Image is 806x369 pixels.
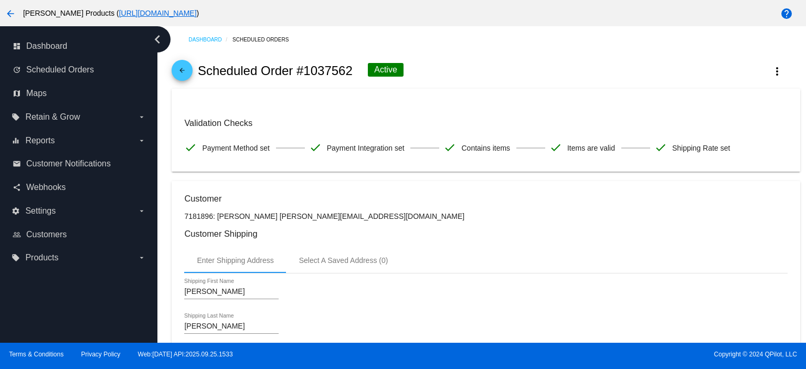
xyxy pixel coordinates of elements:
input: Shipping First Name [184,288,279,296]
div: Active [368,63,404,77]
i: settings [12,207,20,215]
span: Retain & Grow [25,112,80,122]
i: map [13,89,21,98]
a: Terms & Conditions [9,351,63,358]
span: Products [25,253,58,262]
a: dashboard Dashboard [13,38,146,55]
span: Maps [26,89,47,98]
i: email [13,160,21,168]
h2: Scheduled Order #1037562 [198,64,353,78]
a: email Customer Notifications [13,155,146,172]
a: [URL][DOMAIN_NAME] [119,9,197,17]
span: Scheduled Orders [26,65,94,75]
a: Web:[DATE] API:2025.09.25.1533 [138,351,233,358]
span: [PERSON_NAME] Products ( ) [23,9,199,17]
a: Privacy Policy [81,351,121,358]
span: Payment Integration set [327,137,405,159]
span: Payment Method set [202,137,269,159]
mat-icon: check [549,141,562,154]
a: map Maps [13,85,146,102]
mat-icon: help [780,7,793,20]
div: Select A Saved Address (0) [299,256,388,265]
span: Contains items [461,137,510,159]
span: Customers [26,230,67,239]
i: local_offer [12,254,20,262]
i: share [13,183,21,192]
span: Settings [25,206,56,216]
mat-icon: check [654,141,667,154]
i: dashboard [13,42,21,50]
a: people_outline Customers [13,226,146,243]
h3: Customer Shipping [184,229,787,239]
h3: Customer [184,194,787,204]
span: Dashboard [26,41,67,51]
mat-icon: check [184,141,197,154]
span: Shipping Rate set [672,137,730,159]
mat-icon: arrow_back [176,67,188,79]
i: arrow_drop_down [137,136,146,145]
mat-icon: check [443,141,456,154]
i: arrow_drop_down [137,254,146,262]
span: Customer Notifications [26,159,111,168]
input: Shipping Last Name [184,322,279,331]
i: chevron_left [149,31,166,48]
a: Scheduled Orders [232,31,298,48]
i: arrow_drop_down [137,207,146,215]
i: equalizer [12,136,20,145]
span: Webhooks [26,183,66,192]
h3: Validation Checks [184,118,787,128]
a: Dashboard [188,31,232,48]
i: local_offer [12,113,20,121]
i: people_outline [13,230,21,239]
a: update Scheduled Orders [13,61,146,78]
mat-icon: check [309,141,322,154]
span: Reports [25,136,55,145]
span: Items are valid [567,137,615,159]
mat-icon: arrow_back [4,7,17,20]
div: Enter Shipping Address [197,256,273,265]
i: update [13,66,21,74]
p: 7181896: [PERSON_NAME] [PERSON_NAME][EMAIL_ADDRESS][DOMAIN_NAME] [184,212,787,220]
i: arrow_drop_down [137,113,146,121]
a: share Webhooks [13,179,146,196]
mat-icon: more_vert [771,65,783,78]
span: Copyright © 2024 QPilot, LLC [412,351,797,358]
